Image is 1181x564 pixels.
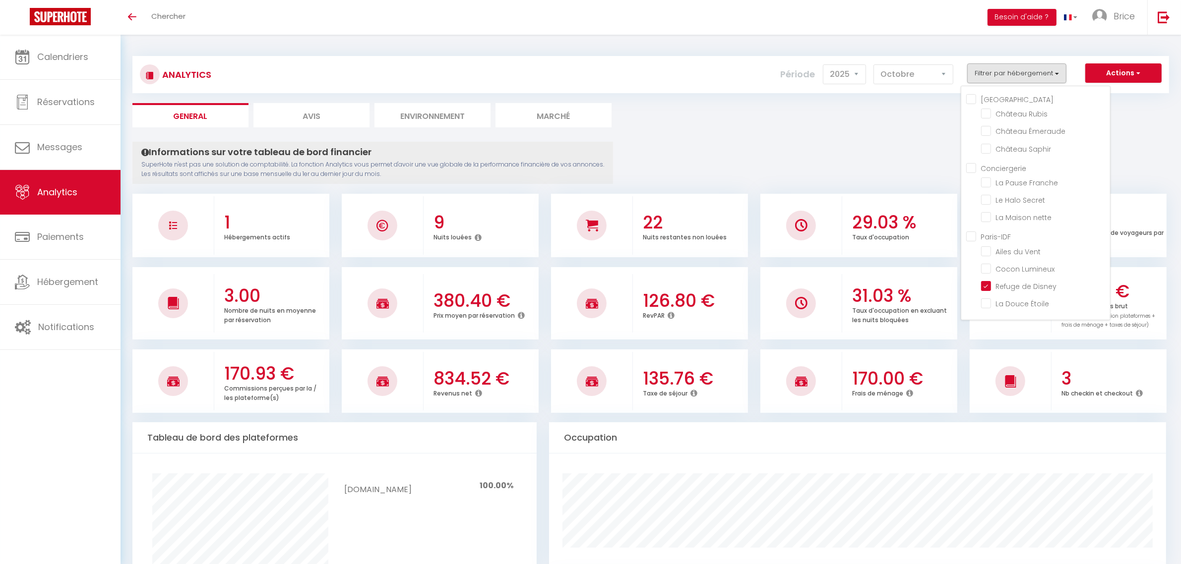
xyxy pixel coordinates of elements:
[1158,11,1170,23] img: logout
[151,11,186,21] span: Chercher
[1061,281,1164,302] h3: 1141.21 €
[996,264,1055,274] span: Cocon Lumineux
[988,9,1057,26] button: Besoin d'aide ?
[37,230,84,243] span: Paiements
[996,282,1057,291] span: Refuge de Disney
[852,212,955,233] h3: 29.03 %
[434,212,536,233] h3: 9
[852,231,909,241] p: Taux d'occupation
[37,276,98,288] span: Hébergement
[1114,10,1135,22] span: Brice
[37,186,77,198] span: Analytics
[549,422,1166,453] div: Occupation
[141,160,604,179] p: SuperHote n'est pas une solution de comptabilité. La fonction Analytics vous permet d'avoir une v...
[160,63,211,86] h3: Analytics
[30,8,91,25] img: Super Booking
[132,103,249,127] li: General
[852,368,955,389] h3: 170.00 €
[374,103,491,127] li: Environnement
[643,212,746,233] h3: 22
[224,382,316,402] p: Commissions perçues par la / les plateforme(s)
[781,63,815,85] label: Période
[434,231,472,241] p: Nuits louées
[852,387,903,397] p: Frais de ménage
[643,290,746,311] h3: 126.80 €
[996,144,1052,154] span: Château Saphir
[643,368,746,389] h3: 135.76 €
[434,387,472,397] p: Revenus net
[1061,208,1164,228] h3: 5.00
[224,363,327,384] h3: 170.93 €
[643,231,727,241] p: Nuits restantes non louées
[345,473,412,499] td: [DOMAIN_NAME]
[253,103,370,127] li: Avis
[37,51,88,63] span: Calendriers
[224,231,290,241] p: Hébergements actifs
[434,368,536,389] h3: 834.52 €
[643,387,687,397] p: Taxe de séjour
[496,103,612,127] li: Marché
[1061,387,1133,397] p: Nb checkin et checkout
[480,480,513,491] span: 100.00%
[1061,368,1164,389] h3: 3
[141,147,604,158] h4: Informations sur votre tableau de bord financier
[224,212,327,233] h3: 1
[38,321,94,333] span: Notifications
[1085,63,1162,83] button: Actions
[967,63,1066,83] button: Filtrer par hébergement
[37,141,82,153] span: Messages
[1061,226,1164,246] p: Nombre moyen de voyageurs par réservation
[852,285,955,306] h3: 31.03 %
[224,304,316,324] p: Nombre de nuits en moyenne par réservation
[795,297,808,309] img: NO IMAGE
[996,247,1041,257] span: Ailes du Vent
[169,222,177,229] img: NO IMAGE
[37,96,95,108] span: Réservations
[996,178,1058,188] span: La Pause Franche
[852,304,947,324] p: Taux d'occupation en excluant les nuits bloquées
[643,309,665,320] p: RevPAR
[132,422,537,453] div: Tableau de bord des plateformes
[434,309,515,320] p: Prix moyen par réservation
[224,285,327,306] h3: 3.00
[434,290,536,311] h3: 380.40 €
[1092,9,1107,24] img: ...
